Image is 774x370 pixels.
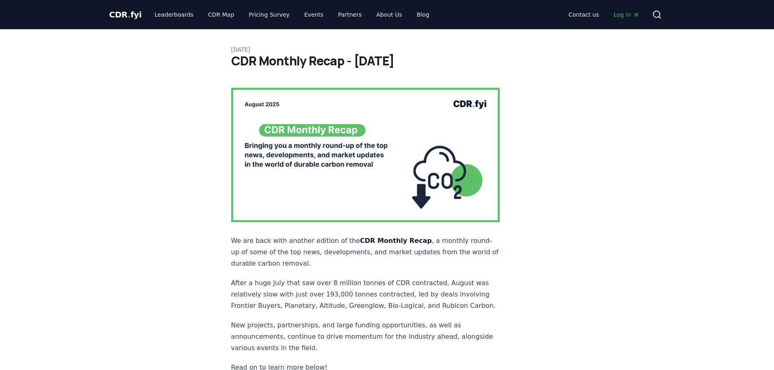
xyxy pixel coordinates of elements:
[231,45,543,54] p: [DATE]
[109,9,142,20] a: CDR.fyi
[360,237,432,245] strong: CDR Monthly Recap
[562,7,645,22] nav: Main
[614,11,639,19] span: Log in
[148,7,436,22] nav: Main
[298,7,330,22] a: Events
[148,7,200,22] a: Leaderboards
[607,7,645,22] a: Log in
[231,88,500,222] img: blog post image
[231,235,500,269] p: We are back with another edition of the , a monthly round-up of some of the top news, development...
[370,7,408,22] a: About Us
[562,7,605,22] a: Contact us
[332,7,368,22] a: Partners
[410,7,436,22] a: Blog
[231,320,500,354] p: New projects, partnerships, and large funding opportunities, as well as announcements, continue t...
[202,7,241,22] a: CDR Map
[109,10,142,19] span: CDR fyi
[242,7,296,22] a: Pricing Survey
[231,54,543,68] h1: CDR Monthly Recap - [DATE]
[231,277,500,312] p: After a huge July that saw over 8 million tonnes of CDR contracted, August was relatively slow wi...
[128,10,130,19] span: .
